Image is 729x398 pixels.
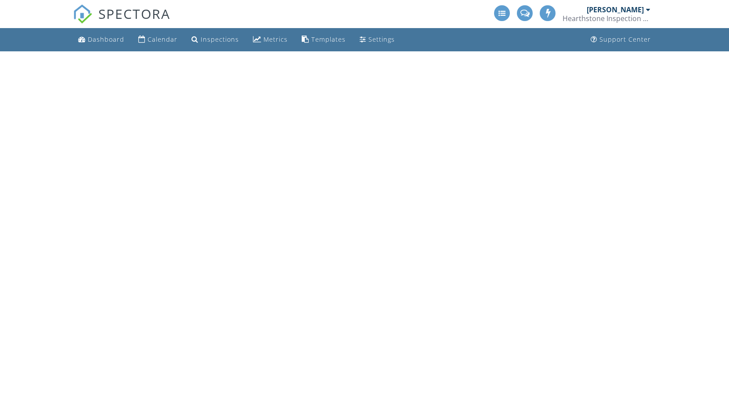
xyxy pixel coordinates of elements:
[298,32,349,48] a: Templates
[249,32,291,48] a: Metrics
[75,32,128,48] a: Dashboard
[201,35,239,43] div: Inspections
[188,32,242,48] a: Inspections
[73,4,92,24] img: The Best Home Inspection Software - Spectora
[98,4,170,23] span: SPECTORA
[368,35,395,43] div: Settings
[148,35,177,43] div: Calendar
[88,35,124,43] div: Dashboard
[587,5,644,14] div: [PERSON_NAME]
[73,12,170,30] a: SPECTORA
[311,35,346,43] div: Templates
[599,35,651,43] div: Support Center
[563,14,650,23] div: Hearthstone Inspection Services, Inc.
[587,32,654,48] a: Support Center
[135,32,181,48] a: Calendar
[263,35,288,43] div: Metrics
[356,32,398,48] a: Settings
